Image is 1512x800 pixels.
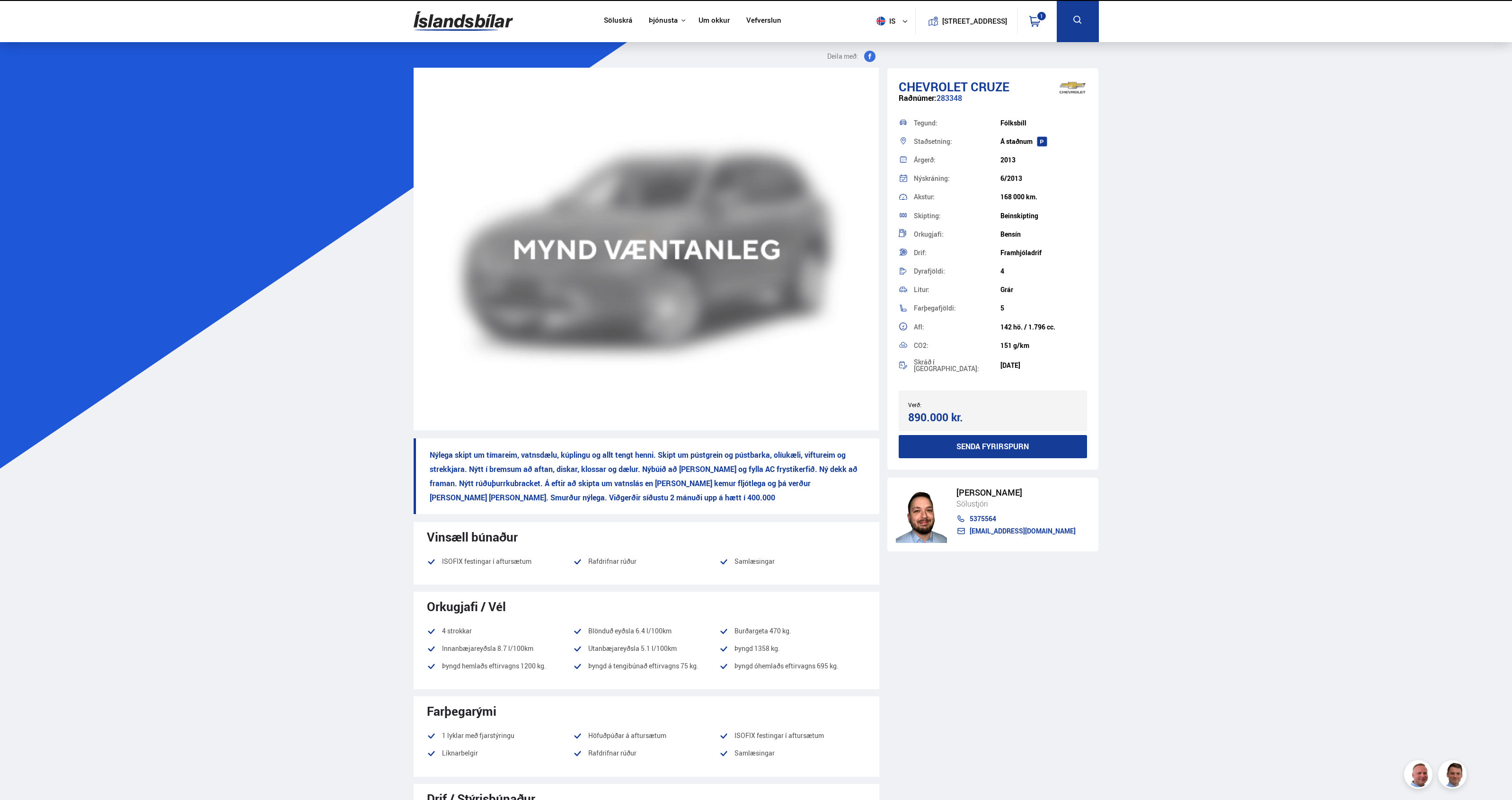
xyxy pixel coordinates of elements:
img: no-image [414,68,879,430]
div: Afl: [914,324,1000,330]
div: Árgerð: [914,157,1000,163]
div: 890.000 kr. [908,411,990,424]
div: 168 000 km. [1000,193,1087,201]
li: Samlæsingar [719,747,866,765]
div: 6/2013 [1000,175,1087,182]
div: Tegund: [914,120,1000,126]
div: CO2: [914,342,1000,349]
li: Burðargeta 470 kg. [719,625,866,637]
a: Um okkur [699,16,730,26]
div: Orkugjafi / Vél [427,599,866,613]
div: 1 [1036,11,1047,21]
li: Innanbæjareyðsla 8.7 l/100km [427,643,573,654]
span: Cruze [971,78,1009,95]
div: Farþegarými [427,704,866,718]
li: Blönduð eyðsla 6.4 l/100km [573,625,719,637]
li: 1 lyklar með fjarstýringu [427,730,573,741]
div: Dyrafjöldi: [914,268,1000,275]
div: 4 [1000,267,1087,275]
div: [DATE] [1000,362,1087,369]
div: Staðsetning: [914,138,1000,145]
li: ISOFIX festingar í aftursætum [427,556,573,567]
div: Á staðnum [1000,138,1087,145]
div: [PERSON_NAME] [956,488,1076,498]
button: Senda fyrirspurn [899,435,1088,458]
li: Utanbæjareyðsla 5.1 l/100km [573,643,719,654]
div: Framhjóladrif [1000,249,1087,257]
button: is [873,7,915,35]
div: 283348 [899,94,1088,112]
div: Verð: [908,401,993,408]
div: Vinsæll búnaður [427,530,866,544]
a: [EMAIL_ADDRESS][DOMAIN_NAME] [956,527,1076,535]
div: Sölustjóri [956,498,1076,510]
li: Þyngd 1358 kg. [719,643,866,654]
img: FbJEzSuNWCJXmdc-.webp [1440,762,1468,790]
img: siFngHWaQ9KaOqBr.png [1406,762,1434,790]
span: is [873,17,896,26]
span: Chevrolet [899,78,968,95]
div: 142 hö. / 1.796 cc. [1000,323,1087,331]
div: Litur: [914,286,1000,293]
li: Líknarbelgir [427,747,573,759]
div: 5 [1000,304,1087,312]
img: G0Ugv5HjCgRt.svg [414,6,513,36]
button: Deila með: [823,51,879,62]
p: Nýlega skipt um tímareim, vatnsdælu, kúplingu og allt tengt henni. Skipt um pústgrein og pústbark... [414,438,879,514]
div: Skipting: [914,213,1000,219]
div: Skráð í [GEOGRAPHIC_DATA]: [914,359,1000,372]
img: svg+xml;base64,PHN2ZyB4bWxucz0iaHR0cDovL3d3dy53My5vcmcvMjAwMC9zdmciIHdpZHRoPSI1MTIiIGhlaWdodD0iNT... [876,17,885,26]
div: 151 g/km [1000,342,1087,349]
li: Þyngd óhemlaðs eftirvagns 695 kg. [719,660,866,678]
a: Söluskrá [604,16,632,26]
div: Farþegafjöldi: [914,305,1000,311]
div: Bensín [1000,231,1087,238]
img: nhp88E3Fdnt1Opn2.png [896,486,947,543]
span: Deila með: [827,51,858,62]
div: Beinskipting [1000,212,1087,220]
li: Rafdrifnar rúður [573,747,719,759]
img: brand logo [1053,73,1091,102]
div: 2013 [1000,156,1087,164]
div: Drif: [914,249,1000,256]
button: Þjónusta [649,16,678,25]
li: Samlæsingar [719,556,866,573]
span: Raðnúmer: [899,93,937,103]
div: Grár [1000,286,1087,293]
li: Þyngd á tengibúnað eftirvagns 75 kg. [573,660,719,672]
a: [STREET_ADDRESS] [920,8,1012,35]
li: ISOFIX festingar í aftursætum [719,730,866,741]
li: 4 strokkar [427,625,573,637]
div: Orkugjafi: [914,231,1000,238]
li: Rafdrifnar rúður [573,556,719,567]
a: 5375564 [956,515,1076,523]
li: Höfuðpúðar á aftursætum [573,730,719,741]
div: Nýskráning: [914,175,1000,182]
div: Fólksbíll [1000,119,1087,127]
div: Akstur: [914,194,1000,200]
a: Vefverslun [746,16,781,26]
button: [STREET_ADDRESS] [946,17,1004,25]
li: Þyngd hemlaðs eftirvagns 1200 kg. [427,660,573,672]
